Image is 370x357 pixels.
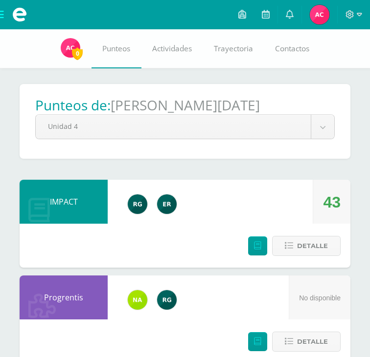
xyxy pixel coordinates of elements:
img: 43406b00e4edbe00e0fe2658b7eb63de.png [157,194,177,214]
span: Unidad 4 [48,115,299,138]
img: 1e7eebea3d4fe1d9b9af7ef6d3eca6d1.png [310,5,329,24]
div: Progrentis [20,275,108,319]
span: Actividades [152,43,192,54]
a: Punteos [92,29,141,68]
span: No disponible [299,294,341,302]
a: Actividades [141,29,203,68]
span: Contactos [275,43,309,54]
button: Detalle [272,332,341,352]
img: 24ef3269677dd7dd963c57b86ff4a022.png [128,194,147,214]
img: 24ef3269677dd7dd963c57b86ff4a022.png [157,290,177,310]
h1: Punteos de: [35,96,111,114]
span: Trayectoria [214,43,253,54]
button: Detalle [272,236,341,256]
a: Unidad 4 [36,115,334,139]
img: 1e7eebea3d4fe1d9b9af7ef6d3eca6d1.png [61,38,80,58]
img: 35a337993bdd6a3ef9ef2b9abc5596bd.png [128,290,147,310]
div: 43 [323,180,341,224]
div: IMPACT [20,180,108,224]
span: Punteos [102,43,130,54]
a: Contactos [264,29,321,68]
span: Detalle [297,237,328,255]
span: Detalle [297,333,328,351]
span: 0 [72,47,83,60]
h1: [PERSON_NAME][DATE] [111,96,260,114]
a: Trayectoria [203,29,264,68]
